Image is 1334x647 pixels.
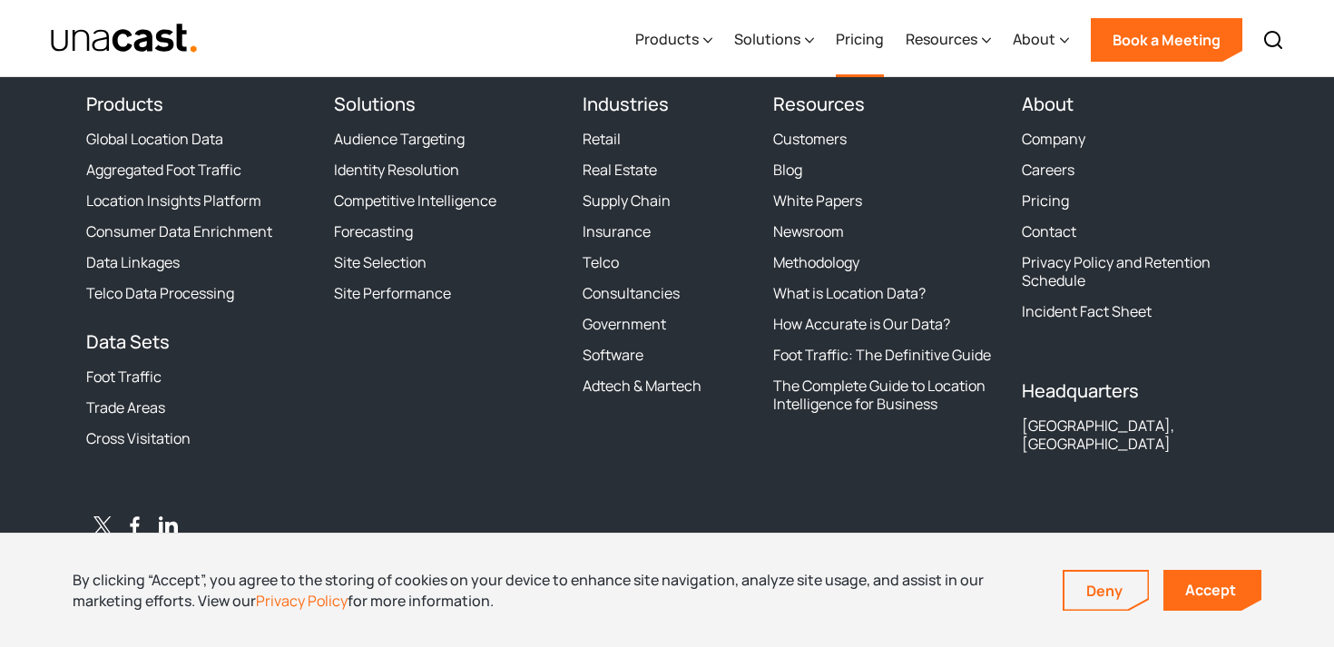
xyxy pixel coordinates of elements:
a: Consultancies [583,284,680,302]
a: Site Selection [334,253,427,271]
a: Pricing [836,3,884,77]
a: Foot Traffic: The Definitive Guide [773,346,991,364]
div: Products [635,28,699,50]
h4: Industries [583,93,752,115]
a: The Complete Guide to Location Intelligence for Business [773,377,999,413]
a: Location Insights Platform [86,191,261,210]
a: Retail [583,130,621,148]
a: Software [583,346,643,364]
a: Accept [1163,570,1261,611]
a: How Accurate is Our Data? [773,315,950,333]
a: Methodology [773,253,859,271]
a: Trade Areas [86,398,165,417]
a: Book a Meeting [1091,18,1242,62]
div: [GEOGRAPHIC_DATA], [GEOGRAPHIC_DATA] [1022,417,1248,453]
a: Facebook [119,513,152,545]
a: Twitter / X [86,513,119,545]
a: Insurance [583,222,651,240]
a: LinkedIn [152,513,184,545]
a: Solutions [334,92,416,116]
a: Cross Visitation [86,429,191,447]
a: Site Performance [334,284,451,302]
a: Government [583,315,666,333]
a: Adtech & Martech [583,377,701,395]
a: Customers [773,130,847,148]
a: Privacy Policy and Retention Schedule [1022,253,1248,289]
a: Telco [583,253,619,271]
a: Supply Chain [583,191,671,210]
a: Consumer Data Enrichment [86,222,272,240]
h4: Headquarters [1022,380,1248,402]
h4: Resources [773,93,999,115]
img: Search icon [1262,29,1284,51]
div: About [1013,3,1069,77]
a: Deny [1064,572,1148,610]
a: Products [86,92,163,116]
a: White Papers [773,191,862,210]
a: Company [1022,130,1085,148]
a: Foot Traffic [86,368,162,386]
a: Privacy Policy [256,591,348,611]
a: Audience Targeting [334,130,465,148]
a: Telco Data Processing [86,284,234,302]
a: Contact [1022,222,1076,240]
a: home [50,23,198,54]
a: Aggregated Foot Traffic [86,161,241,179]
div: About [1013,28,1055,50]
div: Solutions [734,3,814,77]
div: By clicking “Accept”, you agree to the storing of cookies on your device to enhance site navigati... [73,570,1035,611]
a: Global Location Data [86,130,223,148]
a: Newsroom [773,222,844,240]
a: Incident Fact Sheet [1022,302,1152,320]
div: Solutions [734,28,800,50]
h4: About [1022,93,1248,115]
img: Unacast text logo [50,23,198,54]
a: Blog [773,161,802,179]
a: Pricing [1022,191,1069,210]
a: Competitive Intelligence [334,191,496,210]
a: What is Location Data? [773,284,926,302]
a: Real Estate [583,161,657,179]
div: Products [635,3,712,77]
a: Identity Resolution [334,161,459,179]
a: Data Linkages [86,253,180,271]
div: Resources [906,3,991,77]
a: Forecasting [334,222,413,240]
div: Resources [906,28,977,50]
h4: Data Sets [86,331,312,353]
a: Careers [1022,161,1074,179]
